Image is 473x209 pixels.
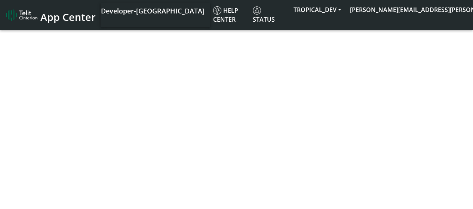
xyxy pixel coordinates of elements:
[253,6,275,24] span: Status
[210,3,250,27] a: Help center
[289,3,345,16] button: TROPICAL_DEV
[213,6,221,15] img: knowledge.svg
[213,6,238,24] span: Help center
[101,3,204,18] a: Your current platform instance
[250,3,289,27] a: Status
[6,7,95,23] a: App Center
[253,6,261,15] img: status.svg
[40,10,96,24] span: App Center
[101,6,205,15] span: Developer-[GEOGRAPHIC_DATA]
[6,9,37,21] img: logo-telit-cinterion-gw-new.png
